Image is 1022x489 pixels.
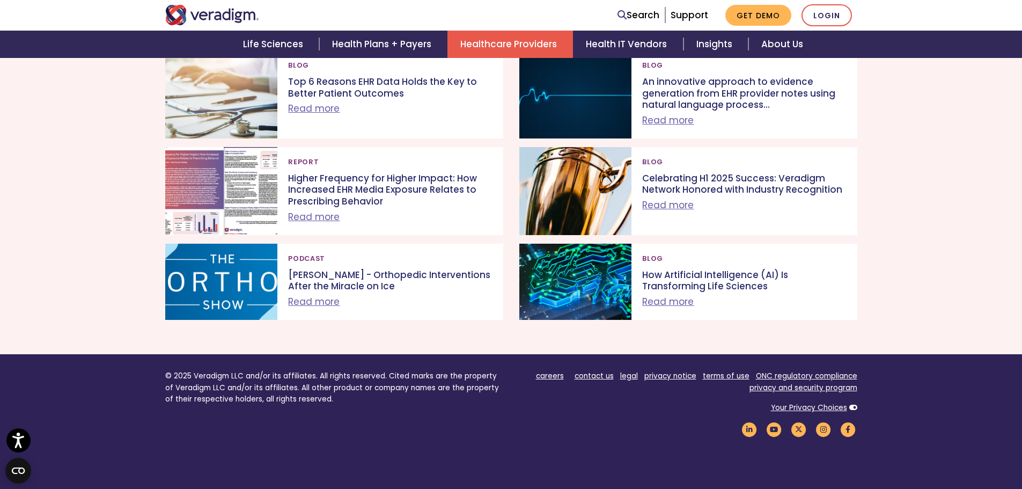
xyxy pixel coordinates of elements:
[642,199,694,211] a: Read more
[620,371,638,381] a: legal
[802,4,852,26] a: Login
[642,57,663,74] span: Blog
[288,154,319,171] span: Report
[771,403,847,413] a: Your Privacy Choices
[642,269,846,293] p: How Artificial Intelligence (AI) Is Transforming Life Sciences
[536,371,564,381] a: careers
[288,269,492,293] p: [PERSON_NAME] - Orthopedic Interventions After the Miracle on Ice
[756,371,857,381] a: ONC regulatory compliance
[288,102,340,115] a: Read more
[749,383,857,393] a: privacy and security program
[642,173,846,196] p: Celebrating H1 2025 Success: Veradigm Network Honored with Industry Recognition
[725,5,791,26] a: Get Demo
[790,425,808,435] a: Veradigm Twitter Link
[288,57,309,74] span: Blog
[765,425,783,435] a: Veradigm YouTube Link
[575,371,614,381] a: contact us
[814,425,833,435] a: Veradigm Instagram Link
[642,154,663,171] span: Blog
[644,371,696,381] a: privacy notice
[671,9,708,21] a: Support
[683,31,748,58] a: Insights
[748,31,816,58] a: About Us
[319,31,447,58] a: Health Plans + Payers
[165,370,503,405] p: © 2025 Veradigm LLC and/or its affiliates. All rights reserved. Cited marks are the property of V...
[617,8,659,23] a: Search
[642,295,694,308] a: Read more
[230,31,319,58] a: Life Sciences
[288,250,325,267] span: Podcast
[642,76,846,111] p: An innovative approach to evidence generation from EHR provider notes using natural language proc...
[740,425,759,435] a: Veradigm LinkedIn Link
[573,31,683,58] a: Health IT Vendors
[288,76,492,99] p: Top 6 Reasons EHR Data Holds the Key to Better Patient Outcomes
[816,412,1009,476] iframe: Drift Chat Widget
[5,458,31,484] button: Open CMP widget
[288,210,340,223] a: Read more
[703,371,749,381] a: terms of use
[642,250,663,267] span: Blog
[288,295,340,308] a: Read more
[642,114,694,127] a: Read more
[288,173,492,208] p: Higher Frequency for Higher Impact: How Increased EHR Media Exposure Relates to Prescribing Behavior
[447,31,573,58] a: Healthcare Providers
[165,5,259,25] img: Veradigm logo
